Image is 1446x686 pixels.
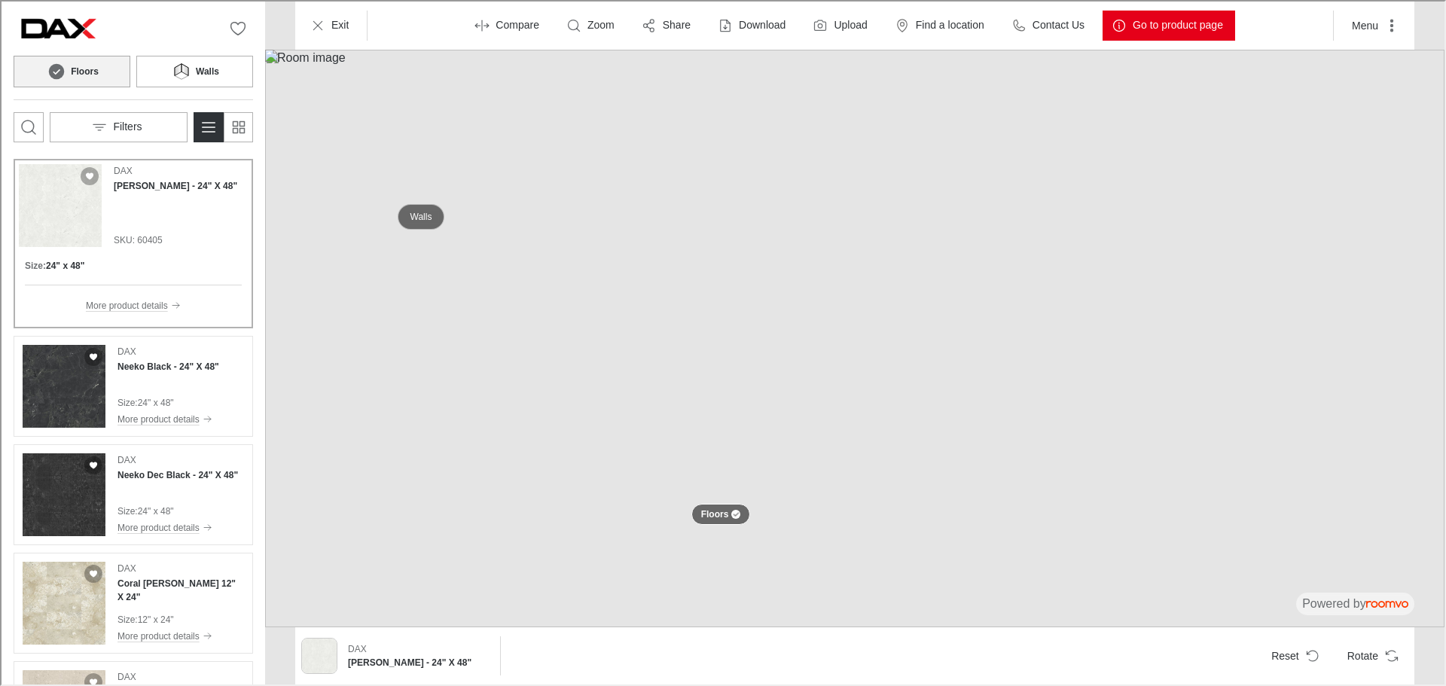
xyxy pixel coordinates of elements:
[300,637,335,672] img: Neeko White - 24" X 48"
[221,12,252,42] button: No favorites
[631,9,701,39] button: Share
[194,63,218,77] h6: Walls
[12,111,42,141] button: Open search box
[1301,594,1407,611] p: Powered by
[116,627,243,643] button: More product details
[832,17,865,32] label: Upload
[116,611,136,625] p: Size :
[23,258,44,271] h6: Size :
[1338,9,1407,39] button: More actions
[494,17,538,32] p: Compare
[700,507,728,520] p: Floors
[12,334,252,435] div: See Neeko Black - 24" X 48" in the room
[409,209,431,222] p: Walls
[1258,639,1328,669] button: Reset product
[12,12,102,42] a: Go to DAX's website.
[221,111,252,141] button: Switch to simple view
[556,9,625,39] button: Zoom room image
[346,654,488,668] h6: Neeko White - 24" X 48"
[116,467,236,480] h4: Neeko Dec Black - 24" X 48"
[116,669,135,682] p: DAX
[21,560,104,643] img: Coral Bavaro Matt 12" X 24". Link opens in a new window.
[116,575,243,602] h4: Coral Bavaro Matt 12" X 24"
[914,17,983,32] p: Find a location
[84,296,179,313] button: More product details
[1334,639,1407,669] button: Rotate Surface
[737,17,784,32] p: Download
[1031,17,1083,32] p: Contact Us
[84,297,166,311] p: More product details
[707,9,796,39] button: Download
[111,118,140,133] p: Filters
[661,17,689,32] p: Share
[136,503,172,517] p: 24" x 48"
[12,12,102,42] img: Logo representing DAX.
[12,443,252,544] div: See Neeko Dec Black - 24" X 48" in the room
[802,9,877,39] button: Upload a picture of your room
[48,111,186,141] button: Open the filters menu
[690,502,749,523] button: Floors
[116,395,136,408] p: Size :
[1301,594,1407,611] div: The visualizer is powered by Roomvo.
[112,178,236,191] h4: Neeko White - 24" X 48"
[116,411,198,425] p: More product details
[79,166,97,184] button: Add Neeko White - 24" X 48" to favorites
[23,258,240,271] div: Product sizes
[116,410,218,426] button: More product details
[135,54,252,86] button: Walls
[136,611,172,625] p: 12" x 24"
[17,163,100,245] img: Neeko White - 24" X 48". Link opens in a new window.
[112,163,131,176] p: DAX
[586,17,613,32] p: Zoom
[21,452,104,535] img: Neeko Dec Black - 24" X 48". Link opens in a new window.
[21,343,104,426] img: Neeko Black - 24" X 48". Link opens in a new window.
[12,54,129,86] button: Floors
[346,641,365,654] p: DAX
[1365,599,1407,606] img: roomvo_wordmark.svg
[330,17,347,32] p: Exit
[116,452,135,465] p: DAX
[12,551,252,652] div: See Coral Bavaro Matt 12" X 24" in the room
[1101,9,1234,39] button: Go to product page
[83,563,101,581] button: Add Coral Bavaro Matt 12" X 24" to favorites
[136,395,172,408] p: 24" x 48"
[116,560,135,574] p: DAX
[116,343,135,357] p: DAX
[116,520,198,533] p: More product details
[44,258,83,271] h6: 24" x 48"
[116,503,136,517] p: Size :
[1001,9,1095,39] button: Contact Us
[192,111,252,141] div: Product List Mode Selector
[116,358,218,372] h4: Neeko Black - 24" X 48"
[69,63,97,77] h6: Floors
[112,232,236,245] span: SKU: 60405
[300,9,359,39] button: Exit
[264,48,1443,626] img: Room image
[464,9,550,39] button: Enter compare mode
[83,346,101,364] button: Add Neeko Black - 24" X 48" to favorites
[116,518,236,535] button: More product details
[342,636,493,672] button: Show details for Neeko White - 24" X 48"
[884,9,995,39] button: Find a location
[116,628,198,642] p: More product details
[1131,17,1222,32] p: Go to product page
[192,111,222,141] button: Switch to detail view
[396,203,444,228] button: Walls
[83,455,101,473] button: Add Neeko Dec Black - 24" X 48" to favorites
